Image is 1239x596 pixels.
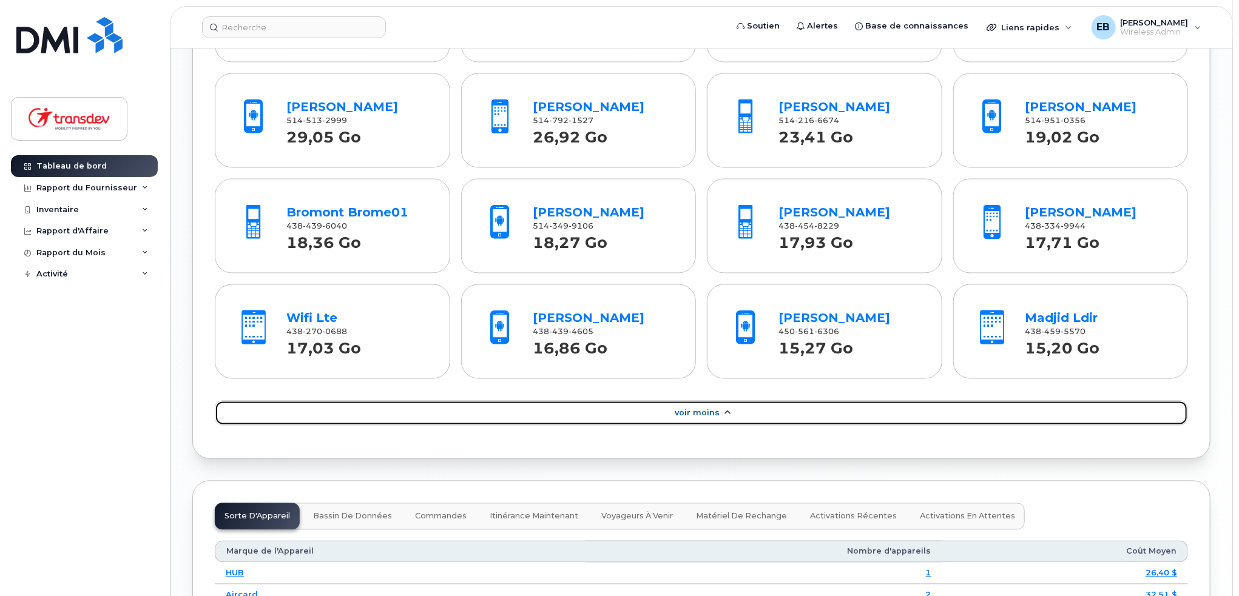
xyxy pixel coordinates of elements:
[303,222,323,231] span: 439
[1025,311,1098,326] a: Madjid Ldir
[1061,327,1085,337] span: 5570
[215,541,586,563] th: Marque de l'Appareil
[533,311,644,326] a: [PERSON_NAME]
[569,116,593,126] span: 1527
[1041,327,1061,337] span: 459
[1025,100,1136,115] a: [PERSON_NAME]
[920,512,1015,521] span: Activations en Attentes
[779,116,840,126] span: 514
[1083,15,1210,39] div: Ella Bernier
[978,15,1081,39] div: Liens rapides
[1041,116,1061,126] span: 951
[1025,116,1085,126] span: 514
[779,100,891,115] a: [PERSON_NAME]
[490,512,578,521] span: Itinérance Maintenant
[779,333,854,358] strong: 15,27 Go
[815,327,840,337] span: 6306
[942,541,1188,563] th: Coût Moyen
[779,227,854,252] strong: 17,93 Go
[215,401,1188,426] a: Voir Moins
[533,222,593,231] span: 514
[287,333,362,358] strong: 17,03 Go
[287,116,348,126] span: 514
[1041,222,1061,231] span: 334
[728,14,788,38] a: Soutien
[287,100,399,115] a: [PERSON_NAME]
[287,222,348,231] span: 438
[303,116,323,126] span: 513
[779,206,891,220] a: [PERSON_NAME]
[226,568,244,578] a: HUB
[533,116,593,126] span: 514
[601,512,673,521] span: Voyageurs à venir
[1001,22,1059,32] span: Liens rapides
[303,327,323,337] span: 270
[1025,222,1085,231] span: 438
[747,20,780,32] span: Soutien
[533,333,607,358] strong: 16,86 Go
[586,541,942,563] th: Nombre d'appareils
[865,20,968,32] span: Base de connaissances
[1061,116,1085,126] span: 0356
[795,327,815,337] span: 561
[795,222,815,231] span: 454
[533,327,593,337] span: 438
[1025,227,1099,252] strong: 17,71 Go
[533,206,644,220] a: [PERSON_NAME]
[323,222,348,231] span: 6040
[1025,333,1099,358] strong: 15,20 Go
[287,327,348,337] span: 438
[810,512,897,521] span: Activations Récentes
[779,222,840,231] span: 438
[846,14,977,38] a: Base de connaissances
[533,122,607,147] strong: 26,92 Go
[807,20,838,32] span: Alertes
[549,116,569,126] span: 792
[1025,122,1099,147] strong: 19,02 Go
[1025,206,1136,220] a: [PERSON_NAME]
[549,222,569,231] span: 349
[287,122,362,147] strong: 29,05 Go
[202,16,386,38] input: Recherche
[675,409,720,418] span: Voir Moins
[533,227,607,252] strong: 18,27 Go
[287,227,362,252] strong: 18,36 Go
[779,122,854,147] strong: 23,41 Go
[815,222,840,231] span: 8229
[569,222,593,231] span: 9106
[415,512,467,521] span: Commandes
[323,116,348,126] span: 2999
[287,206,409,220] a: Bromont Brome01
[549,327,569,337] span: 439
[795,116,815,126] span: 216
[788,14,846,38] a: Alertes
[533,100,644,115] a: [PERSON_NAME]
[569,327,593,337] span: 4605
[815,116,840,126] span: 6674
[1121,18,1189,27] span: [PERSON_NAME]
[1097,20,1110,35] span: EB
[779,311,891,326] a: [PERSON_NAME]
[779,327,840,337] span: 450
[323,327,348,337] span: 0688
[1025,327,1085,337] span: 438
[1121,27,1189,37] span: Wireless Admin
[287,311,338,326] a: Wifi Lte
[926,568,931,578] a: 1
[1146,568,1177,578] a: 26,40 $
[313,512,392,521] span: Bassin de Données
[696,512,787,521] span: Matériel de rechange
[1061,222,1085,231] span: 9944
